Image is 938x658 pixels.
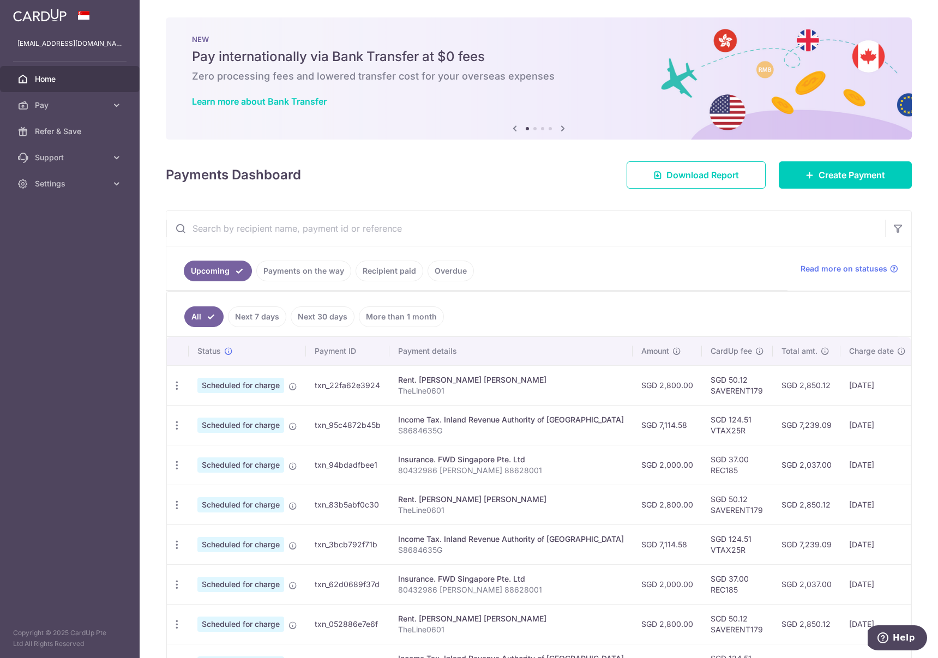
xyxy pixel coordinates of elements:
td: SGD 124.51 VTAX25R [702,524,773,564]
div: Income Tax. Inland Revenue Authority of [GEOGRAPHIC_DATA] [398,534,624,545]
td: SGD 7,239.09 [773,405,840,445]
div: Insurance. FWD Singapore Pte. Ltd [398,574,624,584]
p: TheLine0601 [398,505,624,516]
span: Scheduled for charge [197,457,284,473]
div: Insurance. FWD Singapore Pte. Ltd [398,454,624,465]
td: SGD 2,850.12 [773,485,840,524]
td: txn_052886e7e6f [306,604,389,644]
p: S8684635G [398,425,624,436]
a: Next 30 days [291,306,354,327]
td: SGD 2,800.00 [633,365,702,405]
td: SGD 2,000.00 [633,564,702,604]
td: SGD 37.00 REC185 [702,445,773,485]
div: Income Tax. Inland Revenue Authority of [GEOGRAPHIC_DATA] [398,414,624,425]
h5: Pay internationally via Bank Transfer at $0 fees [192,48,886,65]
span: Scheduled for charge [197,577,284,592]
td: [DATE] [840,604,915,644]
span: Status [197,346,221,357]
td: txn_95c4872b45b [306,405,389,445]
td: SGD 7,114.58 [633,524,702,564]
td: txn_22fa62e3924 [306,365,389,405]
span: Refer & Save [35,126,107,137]
td: SGD 2,800.00 [633,485,702,524]
span: Scheduled for charge [197,497,284,512]
img: CardUp [13,9,67,22]
td: SGD 7,239.09 [773,524,840,564]
p: 80432986 [PERSON_NAME] 88628001 [398,584,624,595]
a: Learn more about Bank Transfer [192,96,327,107]
td: SGD 124.51 VTAX25R [702,405,773,445]
span: Home [35,74,107,84]
th: Payment ID [306,337,389,365]
a: Next 7 days [228,306,286,327]
span: Settings [35,178,107,189]
td: [DATE] [840,564,915,604]
iframe: Opens a widget where you can find more information [868,625,927,653]
p: TheLine0601 [398,624,624,635]
span: Pay [35,100,107,111]
th: Payment details [389,337,633,365]
p: TheLine0601 [398,385,624,396]
a: Overdue [428,261,474,281]
span: Scheduled for charge [197,378,284,393]
p: 80432986 [PERSON_NAME] 88628001 [398,465,624,476]
td: [DATE] [840,365,915,405]
p: S8684635G [398,545,624,556]
p: NEW [192,35,886,44]
span: Scheduled for charge [197,537,284,552]
a: Payments on the way [256,261,351,281]
a: Upcoming [184,261,252,281]
a: Create Payment [779,161,912,189]
span: Scheduled for charge [197,617,284,632]
span: Charge date [849,346,894,357]
td: SGD 7,114.58 [633,405,702,445]
span: Download Report [666,168,739,182]
td: SGD 2,000.00 [633,445,702,485]
span: Total amt. [781,346,817,357]
span: Support [35,152,107,163]
span: Create Payment [819,168,885,182]
a: Download Report [627,161,766,189]
td: SGD 2,800.00 [633,604,702,644]
div: Rent. [PERSON_NAME] [PERSON_NAME] [398,494,624,505]
td: txn_94bdadfbee1 [306,445,389,485]
span: Scheduled for charge [197,418,284,433]
td: [DATE] [840,405,915,445]
td: SGD 2,037.00 [773,564,840,604]
p: [EMAIL_ADDRESS][DOMAIN_NAME] [17,38,122,49]
td: txn_62d0689f37d [306,564,389,604]
span: Read more on statuses [801,263,887,274]
td: SGD 2,850.12 [773,365,840,405]
h4: Payments Dashboard [166,165,301,185]
td: [DATE] [840,524,915,564]
a: More than 1 month [359,306,444,327]
td: txn_83b5abf0c30 [306,485,389,524]
td: SGD 50.12 SAVERENT179 [702,604,773,644]
td: [DATE] [840,445,915,485]
h6: Zero processing fees and lowered transfer cost for your overseas expenses [192,70,886,83]
div: Rent. [PERSON_NAME] [PERSON_NAME] [398,613,624,624]
a: All [184,306,224,327]
input: Search by recipient name, payment id or reference [166,211,885,246]
td: SGD 37.00 REC185 [702,564,773,604]
td: SGD 50.12 SAVERENT179 [702,365,773,405]
td: SGD 2,850.12 [773,604,840,644]
td: [DATE] [840,485,915,524]
img: Bank transfer banner [166,17,912,140]
td: SGD 2,037.00 [773,445,840,485]
span: CardUp fee [711,346,752,357]
td: txn_3bcb792f71b [306,524,389,564]
td: SGD 50.12 SAVERENT179 [702,485,773,524]
a: Read more on statuses [801,263,898,274]
span: Amount [641,346,669,357]
div: Rent. [PERSON_NAME] [PERSON_NAME] [398,375,624,385]
a: Recipient paid [356,261,423,281]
